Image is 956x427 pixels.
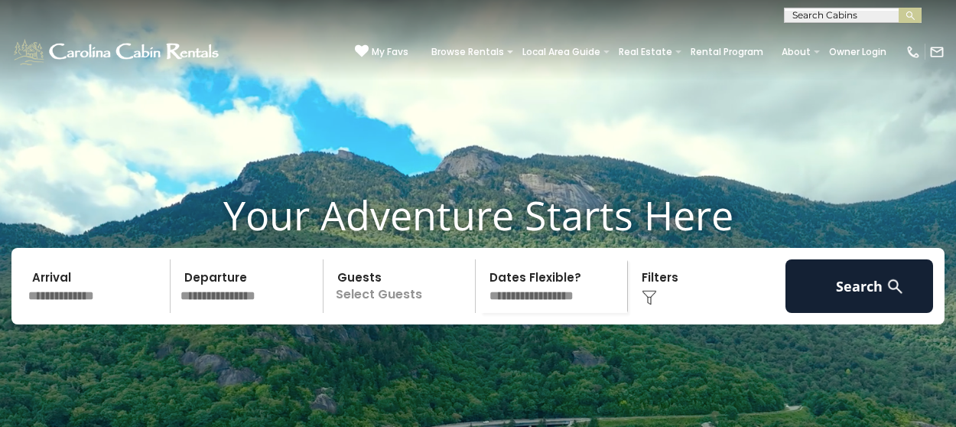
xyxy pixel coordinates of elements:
[929,44,945,60] img: mail-regular-white.png
[683,41,771,63] a: Rental Program
[821,41,894,63] a: Owner Login
[11,37,223,67] img: White-1-1-2.png
[642,290,657,305] img: filter--v1.png
[11,191,945,239] h1: Your Adventure Starts Here
[424,41,512,63] a: Browse Rentals
[515,41,608,63] a: Local Area Guide
[611,41,680,63] a: Real Estate
[355,44,408,60] a: My Favs
[785,259,933,313] button: Search
[774,41,818,63] a: About
[328,259,475,313] p: Select Guests
[886,277,905,296] img: search-regular-white.png
[372,45,408,59] span: My Favs
[906,44,921,60] img: phone-regular-white.png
